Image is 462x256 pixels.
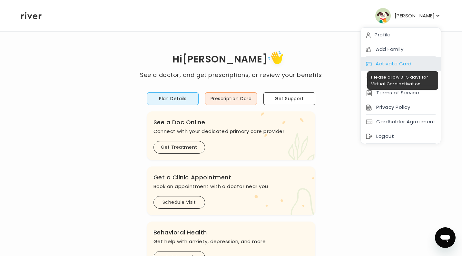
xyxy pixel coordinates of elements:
[153,196,205,209] button: Schedule Visit
[153,118,309,127] h3: See a Doc Online
[153,237,309,246] p: Get help with anxiety, depression, and more
[205,92,257,105] button: Prescription Card
[395,11,435,20] p: [PERSON_NAME]
[153,127,309,136] p: Connect with your dedicated primary care provider
[361,28,441,42] div: Profile
[263,92,315,105] button: Get Support
[361,100,441,115] div: Privacy Policy
[361,115,441,129] div: Cardholder Agreement
[153,141,205,154] button: Get Treatment
[435,227,456,248] iframe: Button to launch messaging window
[140,49,322,71] h1: Hi [PERSON_NAME]
[153,228,309,237] h3: Behavioral Health
[153,173,309,182] h3: Get a Clinic Appointment
[361,57,441,71] div: Activate Card
[361,42,441,57] div: Add Family
[361,129,441,144] div: Logout
[375,8,441,24] button: user avatar[PERSON_NAME]
[375,8,391,24] img: user avatar
[147,92,199,105] button: Plan Details
[153,182,309,191] p: Book an appointment with a doctor near you
[366,74,418,83] button: Reimbursement
[140,71,322,80] p: See a doctor, and get prescriptions, or review your benefits
[361,86,441,100] div: Terms of Service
